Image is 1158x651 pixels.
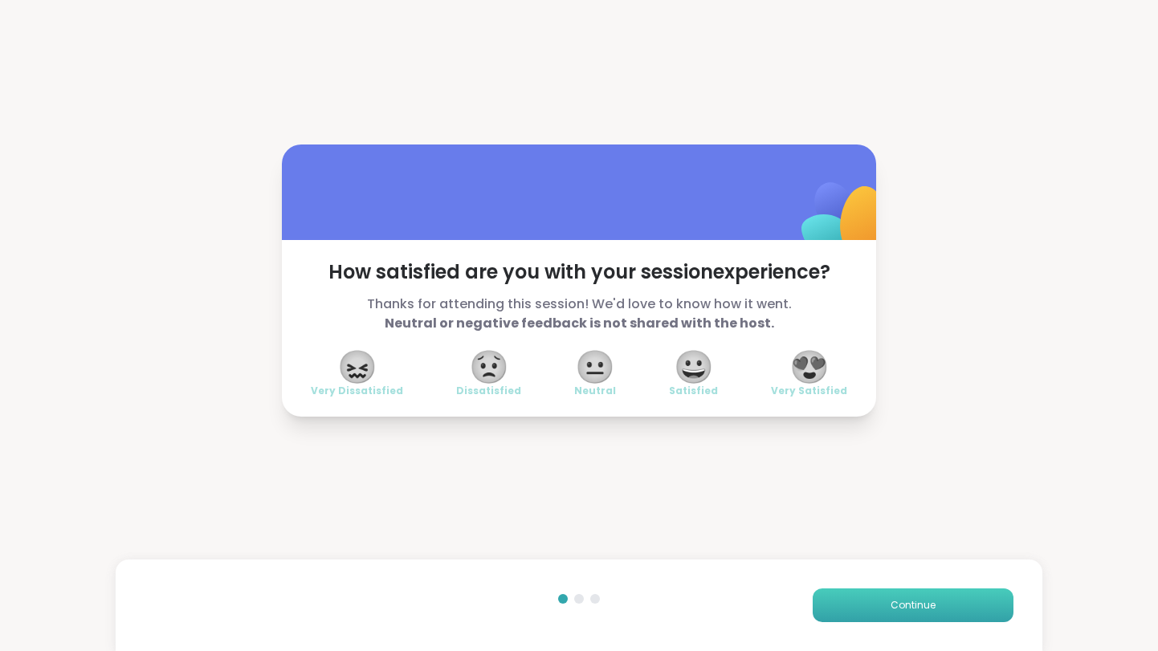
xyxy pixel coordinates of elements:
[337,352,377,381] span: 😖
[771,384,847,397] span: Very Satisfied
[311,384,403,397] span: Very Dissatisfied
[385,314,774,332] b: Neutral or negative feedback is not shared with the host.
[674,352,714,381] span: 😀
[456,384,521,397] span: Dissatisfied
[575,352,615,381] span: 😐
[789,352,830,381] span: 😍
[469,352,509,381] span: 😟
[891,598,936,612] span: Continue
[813,588,1013,622] button: Continue
[311,295,847,333] span: Thanks for attending this session! We'd love to know how it went.
[669,384,718,397] span: Satisfied
[764,140,924,300] img: ShareWell Logomark
[311,259,847,285] span: How satisfied are you with your session experience?
[574,384,616,397] span: Neutral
